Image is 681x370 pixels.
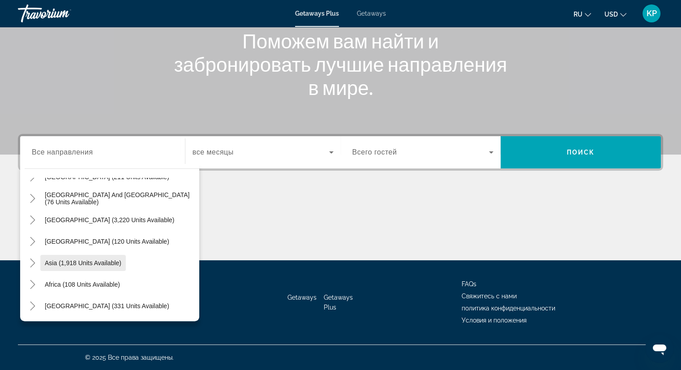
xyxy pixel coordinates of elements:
button: Поиск [501,136,661,168]
a: политика конфиденциальности [462,305,555,312]
span: Всего гостей [352,148,397,156]
span: © 2025 Все права защищены. [85,354,174,361]
button: Toggle Australia (211 units available) [25,169,40,185]
span: KP [647,9,657,18]
iframe: Кнопка для запуску вікна повідомлень [645,334,674,363]
button: Change currency [604,8,626,21]
a: Getaways [287,294,317,301]
button: Africa (108 units available) [40,276,124,293]
button: [GEOGRAPHIC_DATA] (211 units available) [40,169,174,185]
a: Getaways [357,10,386,17]
span: [GEOGRAPHIC_DATA] (331 units available) [45,302,169,310]
button: Toggle South Pacific and Oceania (76 units available) [25,191,40,207]
a: FAQs [462,280,476,288]
div: Search widget [20,136,661,168]
button: Toggle Asia (1,918 units available) [25,255,40,271]
button: Asia (1,918 units available) [40,255,126,271]
button: [GEOGRAPHIC_DATA] (3,220 units available) [40,212,179,228]
a: Условия и положения [462,317,527,324]
span: Все направления [32,148,93,156]
h1: Поможем вам найти и забронировать лучшие направления в мире. [173,29,509,99]
span: Asia (1,918 units available) [45,259,121,267]
button: [GEOGRAPHIC_DATA] (331 units available) [40,298,174,314]
span: USD [604,11,618,18]
a: Travorium [18,2,107,25]
button: User Menu [640,4,663,23]
span: Africa (108 units available) [45,281,120,288]
button: Toggle Africa (108 units available) [25,277,40,293]
button: [GEOGRAPHIC_DATA] (120 units available) [40,233,174,250]
span: ru [574,11,582,18]
a: Getaways Plus [295,10,339,17]
button: Toggle South America (3,220 units available) [25,212,40,228]
button: Change language [574,8,591,21]
button: Toggle Middle East (331 units available) [25,298,40,314]
span: [GEOGRAPHIC_DATA] (120 units available) [45,238,169,245]
a: Getaways Plus [324,294,353,311]
button: [GEOGRAPHIC_DATA] and [GEOGRAPHIC_DATA] (76 units available) [40,190,199,207]
a: Свяжитесь с нами [462,293,517,300]
button: Toggle Central America (120 units available) [25,234,40,250]
span: [GEOGRAPHIC_DATA] and [GEOGRAPHIC_DATA] (76 units available) [45,191,195,206]
span: Поиск [567,149,595,156]
span: все месяцы [193,148,234,156]
span: [GEOGRAPHIC_DATA] (3,220 units available) [45,216,174,224]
